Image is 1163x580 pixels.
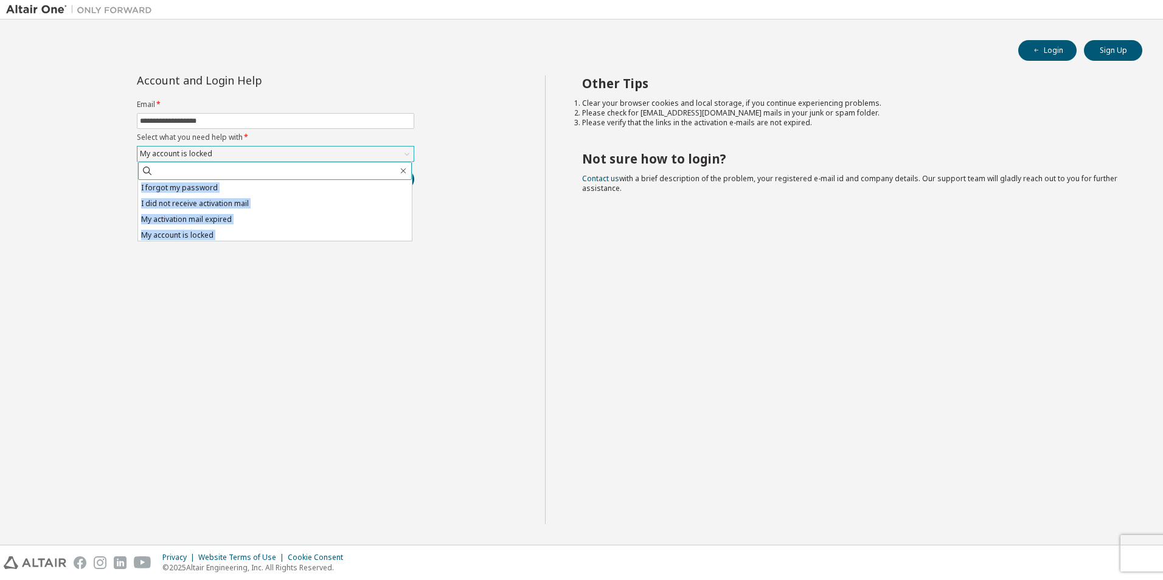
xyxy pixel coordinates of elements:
a: Contact us [582,173,619,184]
span: with a brief description of the problem, your registered e-mail id and company details. Our suppo... [582,173,1117,193]
img: linkedin.svg [114,556,127,569]
div: Website Terms of Use [198,553,288,562]
li: Clear your browser cookies and local storage, if you continue experiencing problems. [582,98,1121,108]
p: © 2025 Altair Engineering, Inc. All Rights Reserved. [162,562,350,573]
label: Select what you need help with [137,133,414,142]
h2: Other Tips [582,75,1121,91]
img: youtube.svg [134,556,151,569]
img: Altair One [6,4,158,16]
label: Email [137,100,414,109]
li: Please check for [EMAIL_ADDRESS][DOMAIN_NAME] mails in your junk or spam folder. [582,108,1121,118]
div: My account is locked [137,147,414,161]
div: Cookie Consent [288,553,350,562]
div: My account is locked [138,147,214,161]
li: Please verify that the links in the activation e-mails are not expired. [582,118,1121,128]
img: facebook.svg [74,556,86,569]
li: I forgot my password [138,180,412,196]
button: Login [1018,40,1077,61]
div: Privacy [162,553,198,562]
img: instagram.svg [94,556,106,569]
h2: Not sure how to login? [582,151,1121,167]
div: Account and Login Help [137,75,359,85]
img: altair_logo.svg [4,556,66,569]
button: Sign Up [1084,40,1142,61]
